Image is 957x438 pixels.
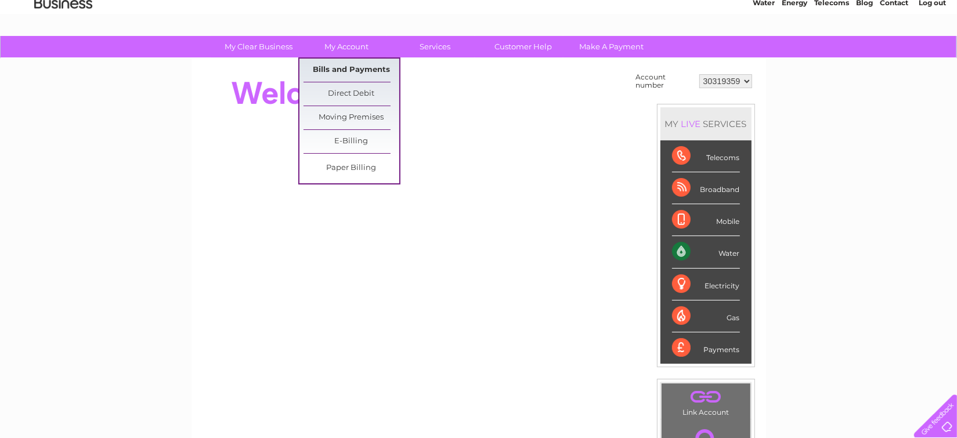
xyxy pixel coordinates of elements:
a: Moving Premises [304,106,399,129]
a: Bills and Payments [304,59,399,82]
a: Blog [856,49,873,58]
a: Services [387,36,483,57]
div: Payments [672,332,740,364]
a: Log out [919,49,946,58]
div: Electricity [672,269,740,301]
div: Broadband [672,172,740,204]
a: Customer Help [475,36,571,57]
a: Telecoms [814,49,849,58]
a: . [665,386,747,407]
td: Link Account [661,383,751,419]
a: Make A Payment [564,36,659,57]
a: Energy [782,49,807,58]
td: Account number [633,70,696,92]
a: E-Billing [304,130,399,153]
div: LIVE [679,118,703,129]
a: Contact [880,49,908,58]
a: Paper Billing [304,157,399,180]
div: Clear Business is a trading name of Verastar Limited (registered in [GEOGRAPHIC_DATA] No. 3667643... [205,6,753,56]
div: Telecoms [672,140,740,172]
div: Water [672,236,740,268]
div: MY SERVICES [660,107,752,140]
a: My Account [299,36,395,57]
div: Mobile [672,204,740,236]
a: Water [753,49,775,58]
a: Direct Debit [304,82,399,106]
img: logo.png [34,30,93,66]
div: Gas [672,301,740,332]
a: My Clear Business [211,36,306,57]
a: 0333 014 3131 [738,6,818,20]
